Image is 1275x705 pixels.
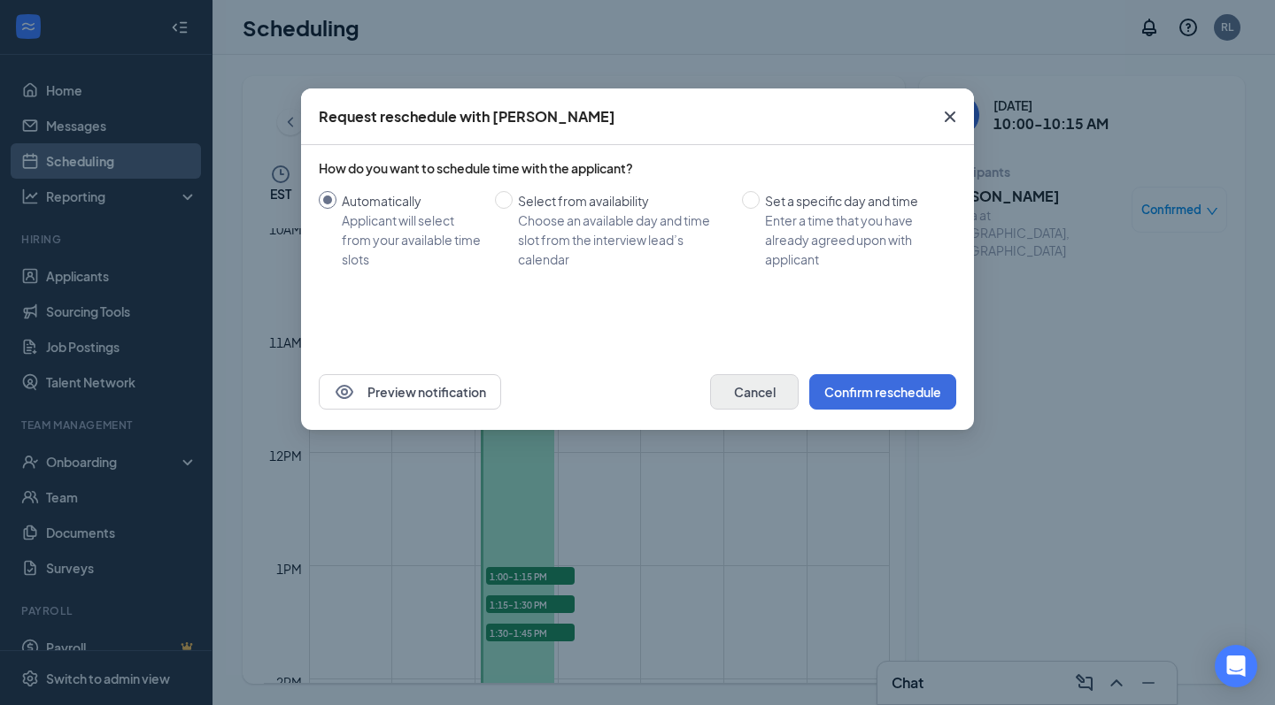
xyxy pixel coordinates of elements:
div: Choose an available day and time slot from the interview lead’s calendar [518,211,728,269]
button: Close [926,88,974,145]
div: Open Intercom Messenger [1215,645,1257,687]
div: Automatically [342,191,481,211]
div: How do you want to schedule time with the applicant? [319,159,956,177]
button: Confirm reschedule [809,374,956,410]
button: Cancel [710,374,799,410]
button: EyePreview notification [319,374,501,410]
div: Select from availability [518,191,728,211]
div: Enter a time that you have already agreed upon with applicant [765,211,942,269]
div: Set a specific day and time [765,191,942,211]
div: Request reschedule with [PERSON_NAME] [319,107,615,126]
div: Applicant will select from your available time slots [342,211,481,269]
svg: Cross [939,106,961,127]
svg: Eye [334,381,355,402]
